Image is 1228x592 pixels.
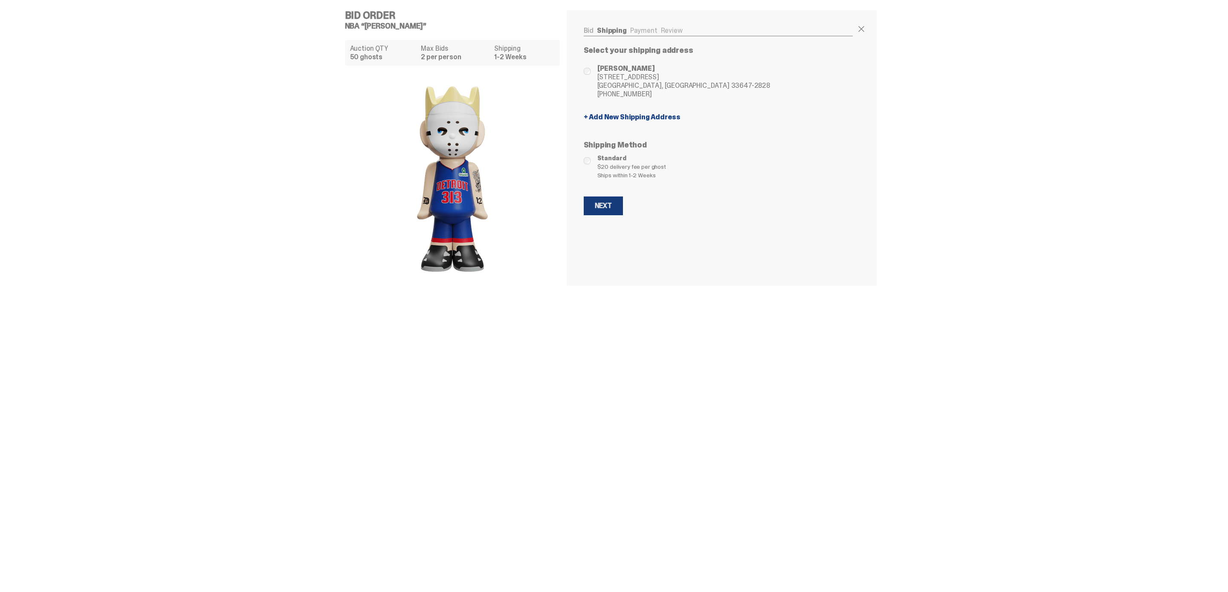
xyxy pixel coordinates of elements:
dt: Shipping [494,45,554,52]
dd: 50 ghosts [350,54,416,61]
dt: Max Bids [421,45,489,52]
p: Select your shipping address [584,46,853,54]
a: + Add New Shipping Address [584,114,853,121]
span: [STREET_ADDRESS] [597,73,770,81]
span: $20 delivery fee per ghost [597,162,853,171]
dd: 1-2 Weeks [494,54,554,61]
span: [GEOGRAPHIC_DATA], [GEOGRAPHIC_DATA] 33647-2828 [597,81,770,90]
h5: NBA “[PERSON_NAME]” [345,22,567,30]
a: Shipping [597,26,627,35]
h4: Bid Order [345,10,567,20]
a: Bid [584,26,594,35]
a: Payment [630,26,657,35]
dd: 2 per person [421,54,489,61]
p: Shipping Method [584,141,853,149]
button: Next [584,196,623,215]
div: Next [595,202,612,209]
img: product image [367,72,538,286]
span: [PERSON_NAME] [597,64,770,73]
dt: Auction QTY [350,45,416,52]
span: [PHONE_NUMBER] [597,90,770,98]
span: Standard [597,154,853,162]
span: Ships within 1-2 Weeks [597,171,853,179]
